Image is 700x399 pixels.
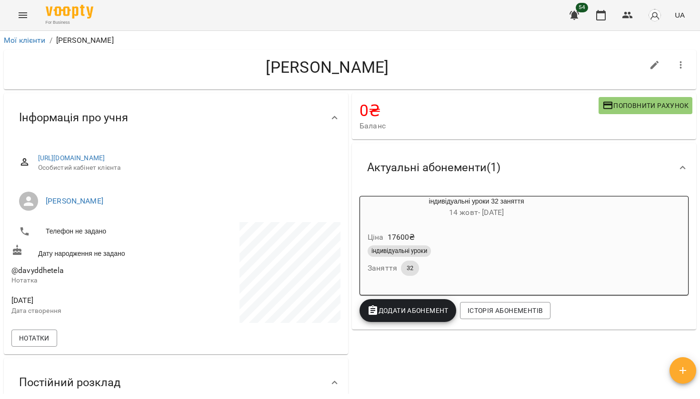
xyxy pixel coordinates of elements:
[576,3,588,12] span: 54
[19,375,120,390] span: Постійний розклад
[671,6,689,24] button: UA
[360,196,593,287] button: індивідуальні уроки 32 заняття14 жовт- [DATE]Ціна17600₴індивідуальні урокиЗаняття32
[50,35,52,46] li: /
[599,97,692,114] button: Поповнити рахунок
[367,160,500,175] span: Актуальні абонементи ( 1 )
[38,163,333,173] span: Особистий кабінет клієнта
[46,19,93,26] span: For Business
[11,306,174,316] p: Дата створення
[19,332,50,344] span: Нотатки
[4,36,46,45] a: Мої клієнти
[367,305,449,316] span: Додати Абонемент
[648,9,661,22] img: avatar_s.png
[360,196,593,219] div: індивідуальні уроки 32 заняття
[360,299,456,322] button: Додати Абонемент
[11,58,643,77] h4: [PERSON_NAME]
[602,100,689,111] span: Поповнити рахунок
[401,264,419,272] span: 32
[38,154,105,162] a: [URL][DOMAIN_NAME]
[460,302,550,319] button: Історія абонементів
[11,295,174,306] span: [DATE]
[10,243,176,260] div: Дату народження не задано
[368,262,397,275] h6: Заняття
[449,208,504,217] span: 14 жовт - [DATE]
[11,222,174,241] li: Телефон не задано
[352,143,696,192] div: Актуальні абонементи(1)
[11,276,174,285] p: Нотатка
[368,231,384,244] h6: Ціна
[56,35,114,46] p: [PERSON_NAME]
[4,93,348,142] div: Інформація про учня
[11,266,64,275] span: @davyddhetela
[46,196,103,205] a: [PERSON_NAME]
[11,4,34,27] button: Menu
[46,5,93,19] img: Voopty Logo
[19,110,128,125] span: Інформація про учня
[4,35,696,46] nav: breadcrumb
[675,10,685,20] span: UA
[360,101,599,120] h4: 0 ₴
[11,330,57,347] button: Нотатки
[368,247,431,255] span: індивідуальні уроки
[360,120,599,132] span: Баланс
[468,305,543,316] span: Історія абонементів
[388,232,415,243] p: 17600 ₴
